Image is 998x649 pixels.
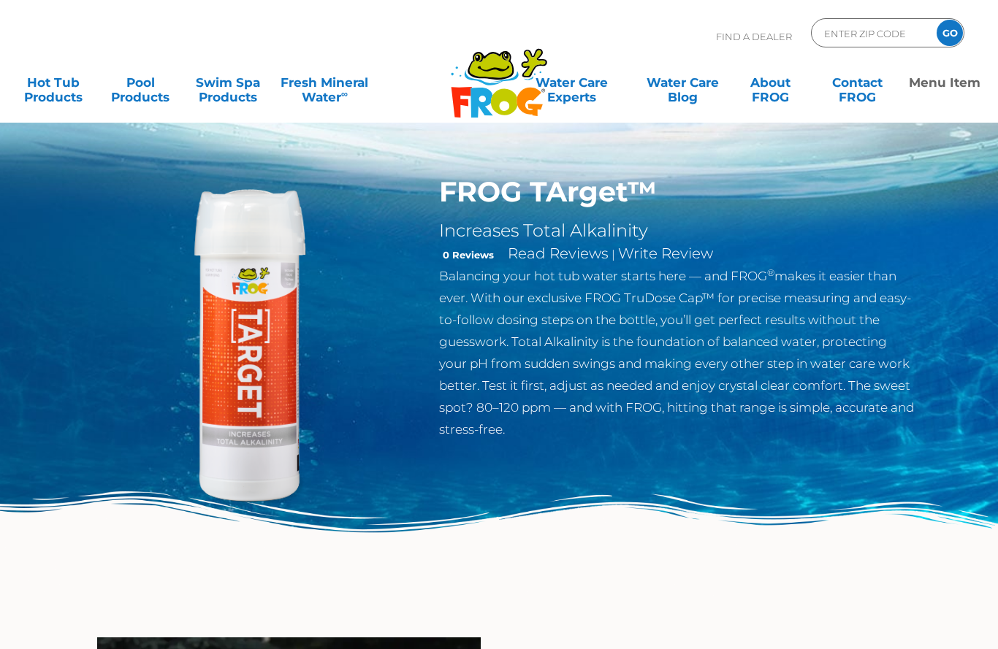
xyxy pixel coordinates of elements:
a: Water CareExperts [508,68,634,97]
p: Find A Dealer [716,18,792,55]
h1: FROG TArget™ [439,175,916,209]
a: Menu Item [906,68,983,97]
a: Fresh MineralWater∞ [276,68,373,97]
input: GO [937,20,963,46]
sup: ∞ [341,88,348,99]
a: ContactFROG [818,68,896,97]
a: Write Review [618,245,713,262]
a: Swim SpaProducts [189,68,267,97]
span: | [612,247,615,261]
a: Read Reviews [508,245,609,262]
strong: 0 Reviews [443,249,494,261]
sup: ® [767,267,774,278]
p: Balancing your hot tub water starts here — and FROG makes it easier than ever. With our exclusive... [439,265,916,440]
a: Water CareBlog [644,68,722,97]
img: TArget-Hot-Tub-Swim-Spa-Support-Chemicals-500x500-1.png [83,175,417,510]
a: AboutFROG [731,68,809,97]
a: Hot TubProducts [15,68,92,97]
h2: Increases Total Alkalinity [439,220,916,242]
a: PoolProducts [102,68,179,97]
img: Frog Products Logo [443,29,555,118]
